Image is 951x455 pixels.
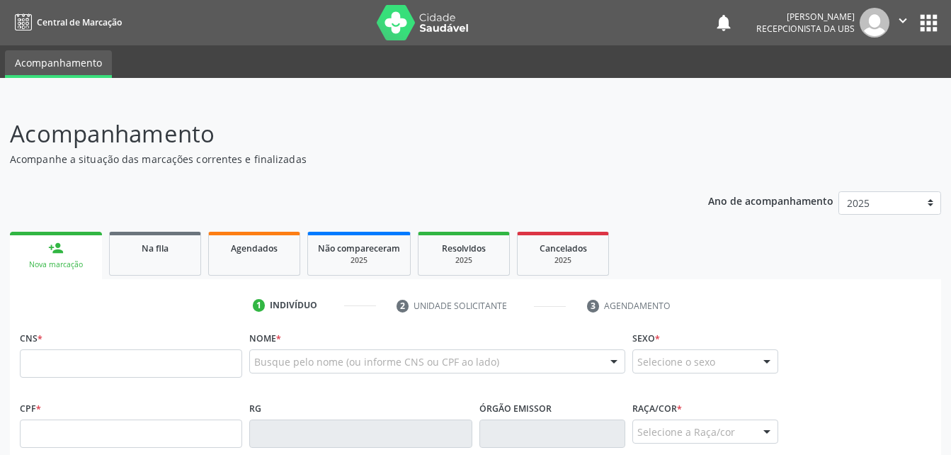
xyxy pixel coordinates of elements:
i:  [895,13,911,28]
p: Acompanhe a situação das marcações correntes e finalizadas [10,152,662,167]
label: CNS [20,327,42,349]
div: Nova marcação [20,259,92,270]
span: Busque pelo nome (ou informe CNS ou CPF ao lado) [254,354,499,369]
span: Resolvidos [442,242,486,254]
span: Central de Marcação [37,16,122,28]
p: Acompanhamento [10,116,662,152]
div: [PERSON_NAME] [756,11,855,23]
span: Na fila [142,242,169,254]
label: Nome [249,327,281,349]
div: 2025 [528,255,598,266]
p: Ano de acompanhamento [708,191,833,209]
img: img [860,8,889,38]
label: Órgão emissor [479,398,552,420]
label: Raça/cor [632,398,682,420]
a: Acompanhamento [5,50,112,78]
span: Selecione a Raça/cor [637,425,735,439]
span: Não compareceram [318,242,400,254]
span: Recepcionista da UBS [756,23,855,35]
div: 2025 [318,255,400,266]
span: Agendados [231,242,278,254]
span: Selecione o sexo [637,354,715,369]
div: person_add [48,240,64,256]
label: RG [249,398,261,420]
div: 1 [253,299,266,312]
a: Central de Marcação [10,11,122,34]
button:  [889,8,916,38]
label: Sexo [632,327,660,349]
button: notifications [714,13,734,33]
span: Cancelados [540,242,587,254]
button: apps [916,11,941,35]
div: Indivíduo [270,299,317,312]
div: 2025 [428,255,499,266]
